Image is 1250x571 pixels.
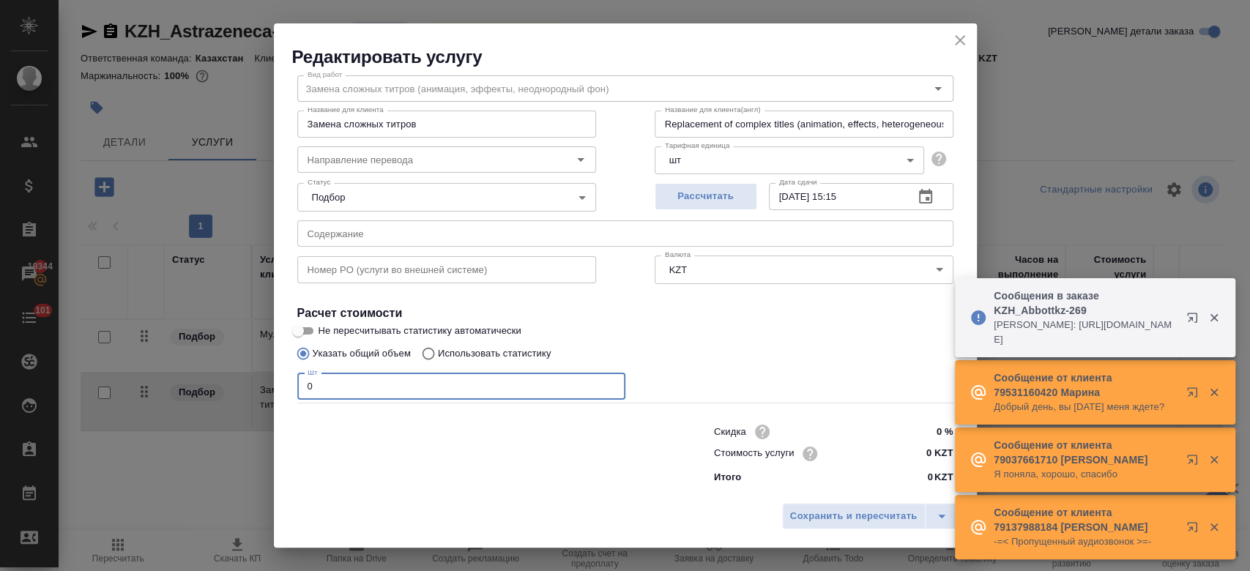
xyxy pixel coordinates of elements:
[927,470,932,485] p: 0
[994,534,1177,549] p: -=< Пропущенный аудиозвонок >=-
[1199,520,1229,534] button: Закрыть
[782,503,959,529] div: split button
[949,29,971,51] button: close
[994,318,1177,347] p: [PERSON_NAME]: [URL][DOMAIN_NAME]
[994,467,1177,482] p: Я поняла, хорошо, спасибо
[714,425,746,439] p: Скидка
[655,183,757,210] button: Рассчитать
[714,446,795,460] p: Стоимость услуги
[1178,445,1213,480] button: Открыть в новой вкладке
[790,508,918,525] span: Сохранить и пересчитать
[319,324,521,338] span: Не пересчитывать статистику автоматически
[1178,303,1213,338] button: Открыть в новой вкладке
[934,470,953,485] p: KZT
[655,255,953,283] div: KZT
[1199,386,1229,399] button: Закрыть
[898,443,953,464] input: ✎ Введи что-нибудь
[292,45,977,69] h2: Редактировать услугу
[782,503,926,529] button: Сохранить и пересчитать
[663,188,749,205] span: Рассчитать
[297,183,596,211] div: Подбор
[313,346,411,361] p: Указать общий объем
[994,505,1177,534] p: Сообщение от клиента 79137988184 [PERSON_NAME]
[1199,311,1229,324] button: Закрыть
[898,421,953,442] input: ✎ Введи что-нибудь
[1199,453,1229,466] button: Закрыть
[1178,378,1213,413] button: Открыть в новой вкладке
[308,191,350,204] button: Подбор
[994,370,1177,400] p: Сообщение от клиента 79531160420 Марина
[665,154,685,166] button: шт
[438,346,551,361] p: Использовать статистику
[994,400,1177,414] p: Добрый день, вы [DATE] меня ждете?
[1178,512,1213,548] button: Открыть в новой вкладке
[714,470,741,485] p: Итого
[655,146,924,174] div: шт
[994,288,1177,318] p: Сообщения в заказе KZH_Abbottkz-269
[665,264,692,276] button: KZT
[570,149,591,170] button: Open
[994,438,1177,467] p: Сообщение от клиента 79037661710 [PERSON_NAME]
[297,305,953,322] h4: Расчет стоимости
